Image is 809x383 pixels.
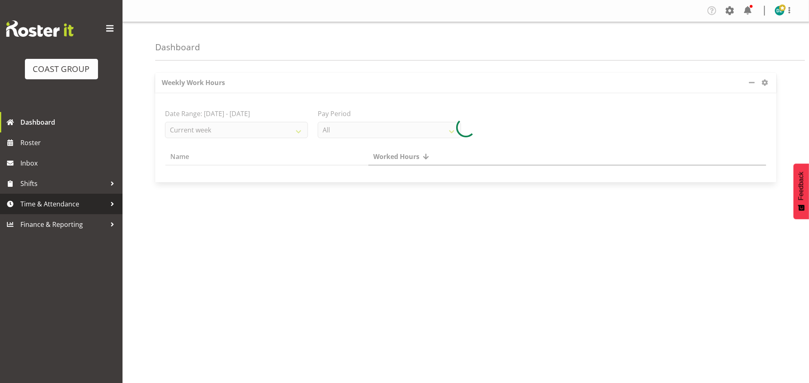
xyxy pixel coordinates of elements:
[20,157,118,169] span: Inbox
[20,218,106,231] span: Finance & Reporting
[20,137,118,149] span: Roster
[793,164,809,219] button: Feedback - Show survey
[20,116,118,128] span: Dashboard
[20,198,106,210] span: Time & Attendance
[155,43,200,52] h4: Dashboard
[33,63,90,75] div: COAST GROUP
[20,177,106,190] span: Shifts
[6,20,74,37] img: Rosterit website logo
[798,172,805,200] span: Feedback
